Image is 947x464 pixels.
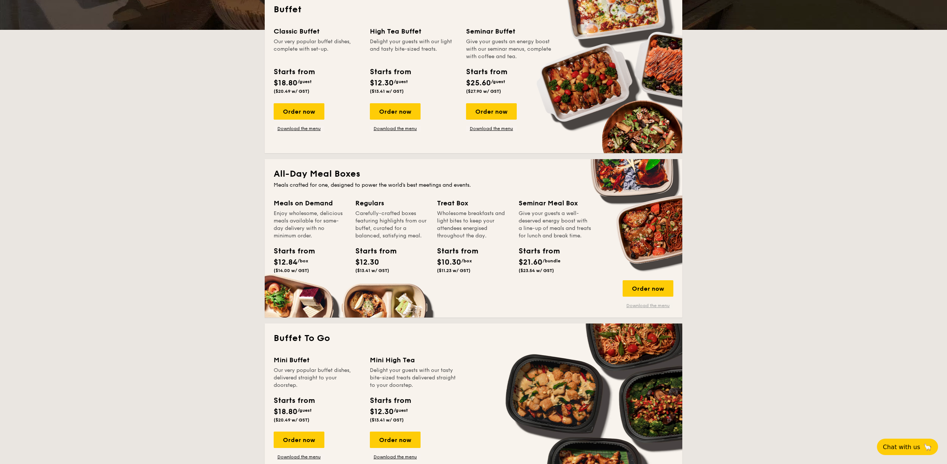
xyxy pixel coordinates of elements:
[274,417,309,423] span: ($20.49 w/ GST)
[437,246,471,257] div: Starts from
[877,439,938,455] button: Chat with us🦙
[274,355,361,365] div: Mini Buffet
[491,79,505,84] span: /guest
[437,210,510,240] div: Wholesome breakfasts and light bites to keep your attendees energised throughout the day.
[274,210,346,240] div: Enjoy wholesome, delicious meals available for same-day delivery with no minimum order.
[274,182,673,189] div: Meals crafted for one, designed to power the world's best meetings and events.
[437,268,471,273] span: ($11.23 w/ GST)
[466,126,517,132] a: Download the menu
[274,26,361,37] div: Classic Buffet
[274,103,324,120] div: Order now
[370,407,394,416] span: $12.30
[623,303,673,309] a: Download the menu
[394,79,408,84] span: /guest
[461,258,472,263] span: /box
[542,258,560,263] span: /bundle
[355,258,379,267] span: $12.30
[370,126,421,132] a: Download the menu
[466,66,507,78] div: Starts from
[274,407,298,416] span: $18.80
[370,103,421,120] div: Order now
[274,66,314,78] div: Starts from
[466,26,553,37] div: Seminar Buffet
[298,258,308,263] span: /box
[274,367,361,389] div: Our very popular buffet dishes, delivered straight to your doorstep.
[370,432,421,448] div: Order now
[437,198,510,208] div: Treat Box
[519,258,542,267] span: $21.60
[394,408,408,413] span: /guest
[274,4,673,16] h2: Buffet
[274,38,361,60] div: Our very popular buffet dishes, complete with set-up.
[274,268,309,273] span: ($14.00 w/ GST)
[519,268,554,273] span: ($23.54 w/ GST)
[370,79,394,88] span: $12.30
[274,168,673,180] h2: All-Day Meal Boxes
[466,89,501,94] span: ($27.90 w/ GST)
[519,210,591,240] div: Give your guests a well-deserved energy boost with a line-up of meals and treats for lunch and br...
[370,367,457,389] div: Delight your guests with our tasty bite-sized treats delivered straight to your doorstep.
[370,26,457,37] div: High Tea Buffet
[623,280,673,297] div: Order now
[298,79,312,84] span: /guest
[274,126,324,132] a: Download the menu
[923,443,932,451] span: 🦙
[519,198,591,208] div: Seminar Meal Box
[274,198,346,208] div: Meals on Demand
[274,454,324,460] a: Download the menu
[274,258,298,267] span: $12.84
[519,246,552,257] div: Starts from
[274,395,314,406] div: Starts from
[274,89,309,94] span: ($20.49 w/ GST)
[298,408,312,413] span: /guest
[274,246,307,257] div: Starts from
[370,89,404,94] span: ($13.41 w/ GST)
[370,417,404,423] span: ($13.41 w/ GST)
[370,38,457,60] div: Delight your guests with our light and tasty bite-sized treats.
[437,258,461,267] span: $10.30
[370,454,421,460] a: Download the menu
[274,79,298,88] span: $18.80
[370,395,410,406] div: Starts from
[370,355,457,365] div: Mini High Tea
[370,66,410,78] div: Starts from
[355,246,389,257] div: Starts from
[883,444,920,451] span: Chat with us
[466,103,517,120] div: Order now
[466,38,553,60] div: Give your guests an energy boost with our seminar menus, complete with coffee and tea.
[355,268,389,273] span: ($13.41 w/ GST)
[274,332,673,344] h2: Buffet To Go
[274,432,324,448] div: Order now
[466,79,491,88] span: $25.60
[355,198,428,208] div: Regulars
[355,210,428,240] div: Carefully-crafted boxes featuring highlights from our buffet, curated for a balanced, satisfying ...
